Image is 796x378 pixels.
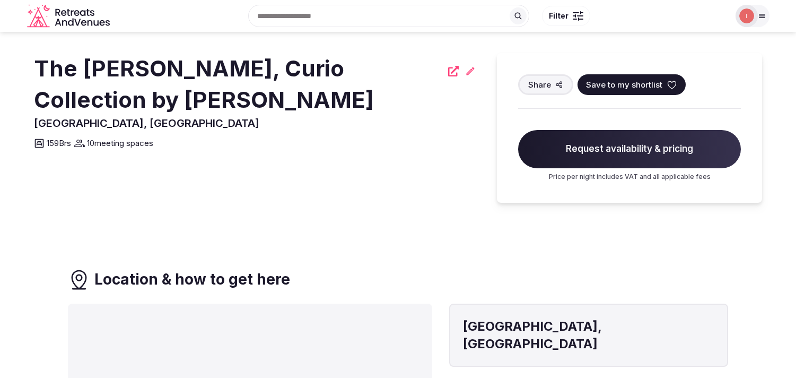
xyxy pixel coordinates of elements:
img: Irene Gonzales [739,8,754,23]
h3: Location & how to get here [94,269,290,290]
h2: The [PERSON_NAME], Curio Collection by [PERSON_NAME] [34,53,442,116]
span: [GEOGRAPHIC_DATA], [GEOGRAPHIC_DATA] [34,117,259,130]
span: Share [528,79,551,90]
button: Filter [542,6,590,26]
span: Request availability & pricing [518,130,741,168]
button: Share [518,74,573,95]
span: 10 meeting spaces [87,138,153,149]
svg: Retreats and Venues company logo [27,4,112,28]
span: Filter [549,11,568,21]
h4: [GEOGRAPHIC_DATA], [GEOGRAPHIC_DATA] [463,317,714,353]
span: Save to my shortlist [586,79,662,90]
span: 159 Brs [47,138,71,149]
button: Save to my shortlist [578,74,686,95]
p: Price per night includes VAT and all applicable fees [518,173,741,182]
a: Visit the homepage [27,4,112,28]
